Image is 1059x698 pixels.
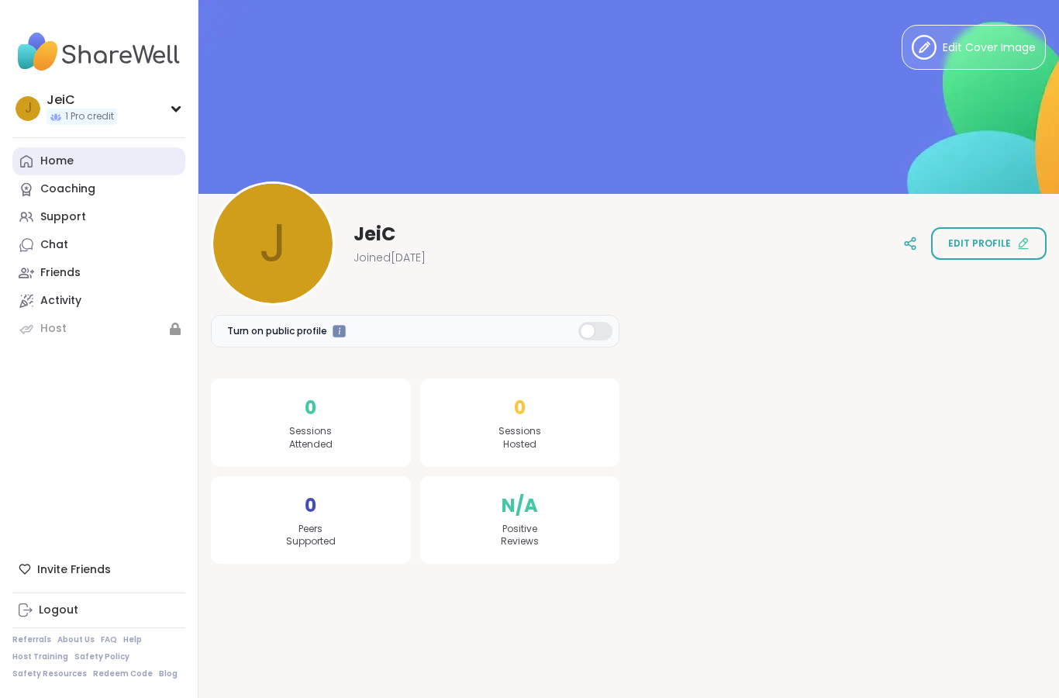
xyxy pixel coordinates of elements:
[12,669,87,679] a: Safety Resources
[12,651,68,662] a: Host Training
[227,324,327,338] span: Turn on public profile
[40,265,81,281] div: Friends
[12,231,185,259] a: Chat
[57,634,95,645] a: About Us
[12,287,185,315] a: Activity
[931,227,1047,260] button: Edit profile
[305,492,316,520] span: 0
[12,596,185,624] a: Logout
[289,425,333,451] span: Sessions Attended
[305,394,316,422] span: 0
[40,321,67,337] div: Host
[286,523,336,549] span: Peers Supported
[101,634,117,645] a: FAQ
[39,603,78,618] div: Logout
[948,237,1011,251] span: Edit profile
[501,523,539,549] span: Positive Reviews
[498,425,541,451] span: Sessions Hosted
[40,293,81,309] div: Activity
[502,492,538,520] span: N/A
[354,250,426,265] span: Joined [DATE]
[40,154,74,169] div: Home
[159,669,178,679] a: Blog
[12,25,185,79] img: ShareWell Nav Logo
[40,237,68,253] div: Chat
[12,315,185,343] a: Host
[514,394,526,422] span: 0
[47,92,117,109] div: JeiC
[333,325,346,338] iframe: Spotlight
[12,147,185,175] a: Home
[943,40,1036,56] span: Edit Cover Image
[12,634,51,645] a: Referrals
[123,634,142,645] a: Help
[902,25,1046,70] button: Edit Cover Image
[93,669,153,679] a: Redeem Code
[65,110,114,123] span: 1 Pro credit
[40,209,86,225] div: Support
[74,651,129,662] a: Safety Policy
[25,98,32,119] span: J
[354,222,395,247] span: JeiC
[12,203,185,231] a: Support
[12,259,185,287] a: Friends
[12,555,185,583] div: Invite Friends
[12,175,185,203] a: Coaching
[40,181,95,197] div: Coaching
